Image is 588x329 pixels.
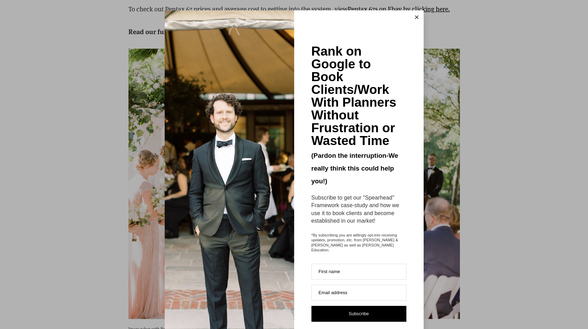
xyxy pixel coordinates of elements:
[311,194,406,225] div: Subscribe to get our "Spearhead" Framework case-study and how we use it to book clients and becom...
[311,45,406,147] div: Rank on Google to Book Clients/Work With Planners Without Frustration or Wasted Time
[311,152,398,185] span: (Pardon the interruption-We really think this could help you!)
[311,306,406,322] button: Subscribe
[311,233,406,252] span: *By subscribing you are willingly opt-into receiving updates, promotion, etc. from [PERSON_NAME] ...
[349,311,369,316] span: Subscribe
